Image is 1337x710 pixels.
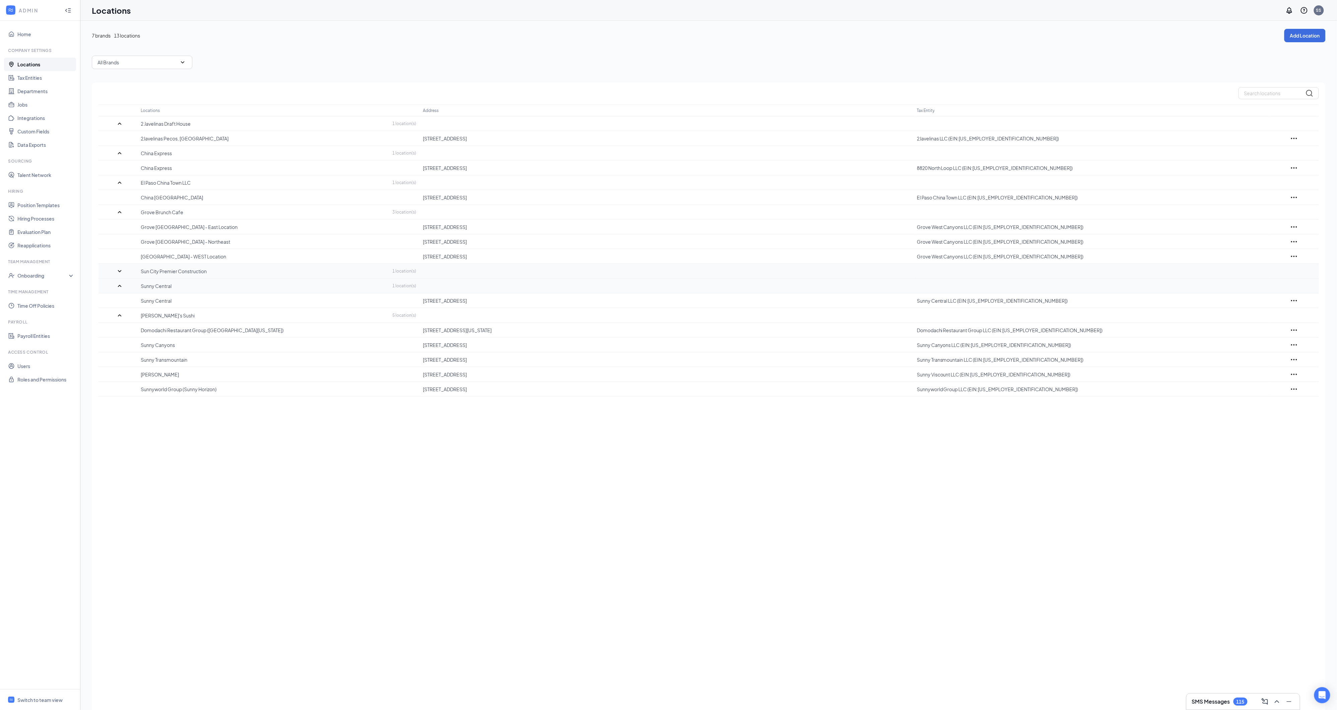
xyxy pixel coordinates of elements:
[114,32,140,39] span: 13 locations
[1285,698,1293,706] svg: Minimize
[1272,696,1282,707] button: ChevronUp
[17,71,75,84] a: Tax Entities
[8,48,73,53] div: Company Settings
[1290,326,1298,334] svg: Ellipses
[141,386,416,393] p: Sunnyworld Group (Sunny Horizon)
[17,111,75,125] a: Integrations
[392,150,416,156] p: 1 location(s)
[917,224,1263,230] p: Grove West Canyons LLC (EIN:[US_EMPLOYER_IDENTIFICATION_NUMBER])
[17,373,75,386] a: Roles and Permissions
[98,59,119,66] p: All Brands
[1290,385,1298,393] svg: Ellipses
[17,299,75,312] a: Time Off Policies
[1290,370,1298,378] svg: Ellipses
[17,272,69,279] div: Onboarding
[917,356,1263,363] p: Sunny Transmountain LLC (EIN:[US_EMPLOYER_IDENTIFICATION_NUMBER])
[917,342,1263,348] p: Sunny Canyons LLC (EIN:[US_EMPLOYER_IDENTIFICATION_NUMBER])
[19,7,59,14] div: ADMIN
[141,253,416,260] p: [GEOGRAPHIC_DATA] - WEST Location
[17,125,75,138] a: Custom Fields
[141,356,416,363] p: Sunny Transmountain
[17,84,75,98] a: Departments
[17,58,75,71] a: Locations
[141,108,160,113] p: Locations
[8,188,73,194] div: Hiring
[8,289,73,295] div: Time Management
[1192,698,1230,705] h3: SMS Messages
[141,209,183,216] p: Grove Brunch Cafe
[392,268,416,274] p: 1 location(s)
[1290,252,1298,260] svg: Ellipses
[8,319,73,325] div: Payroll
[141,312,195,319] p: [PERSON_NAME]'s Sushi
[1290,297,1298,305] svg: Ellipses
[392,180,416,185] p: 1 location(s)
[423,356,910,363] p: [STREET_ADDRESS]
[1300,6,1308,14] svg: QuestionInfo
[1238,87,1319,99] input: Search locations
[917,135,1263,142] p: 2Javelinas LLC (EIN:[US_EMPLOYER_IDENTIFICATION_NUMBER])
[1290,134,1298,142] svg: Ellipses
[423,135,910,142] p: [STREET_ADDRESS]
[392,312,416,318] p: 5 location(s)
[423,224,910,230] p: [STREET_ADDRESS]
[116,267,124,275] svg: SmallChevronDown
[116,282,124,290] svg: SmallChevronUp
[141,327,416,334] p: Domodachi Restaurant Group ([GEOGRAPHIC_DATA][US_STATE])
[917,253,1263,260] p: Grove West Canyons LLC (EIN:[US_EMPLOYER_IDENTIFICATION_NUMBER])
[7,7,14,13] svg: WorkstreamLogo
[1290,341,1298,349] svg: Ellipses
[92,5,131,16] h1: Locations
[1284,29,1326,42] button: Add Location
[17,329,75,343] a: Payroll Entities
[1290,193,1298,201] svg: Ellipses
[392,283,416,289] p: 1 location(s)
[392,121,416,126] p: 1 location(s)
[1284,696,1294,707] button: Minimize
[917,165,1263,171] p: 8820 North Loop LLC (EIN:[US_EMPLOYER_IDENTIFICATION_NUMBER])
[141,194,416,201] p: China [GEOGRAPHIC_DATA]
[8,272,15,279] svg: UserCheck
[917,386,1263,393] p: Sunnyworld Group LLC (EIN:[US_EMPLOYER_IDENTIFICATION_NUMBER])
[141,135,416,142] p: 2Javelinas Pecos, [GEOGRAPHIC_DATA]
[9,698,13,702] svg: WorkstreamLogo
[17,138,75,152] a: Data Exports
[141,238,416,245] p: Grove [GEOGRAPHIC_DATA] - Northeast
[141,342,416,348] p: Sunny Canyons
[141,165,416,171] p: China Express
[1316,7,1322,13] div: SS
[423,342,910,348] p: [STREET_ADDRESS]
[17,168,75,182] a: Talent Network
[116,120,124,128] svg: SmallChevronUp
[423,371,910,378] p: [STREET_ADDRESS]
[116,179,124,187] svg: SmallChevronUp
[423,327,910,334] p: [STREET_ADDRESS][US_STATE]
[1290,223,1298,231] svg: Ellipses
[1260,696,1270,707] button: ComposeMessage
[1273,698,1281,706] svg: ChevronUp
[423,386,910,393] p: [STREET_ADDRESS]
[116,208,124,216] svg: SmallChevronUp
[1306,89,1314,97] svg: MagnifyingGlass
[8,158,73,164] div: Sourcing
[423,253,910,260] p: [STREET_ADDRESS]
[917,108,935,113] p: Tax Entity
[392,209,416,215] p: 3 location(s)
[17,225,75,239] a: Evaluation Plan
[141,268,207,275] p: Sun City Premier Construction
[423,194,910,201] p: [STREET_ADDRESS]
[1290,238,1298,246] svg: Ellipses
[179,58,187,66] svg: SmallChevronDown
[141,120,191,127] p: 2 Javelinas Draft House
[8,259,73,264] div: Team Management
[116,311,124,319] svg: SmallChevronUp
[917,297,1263,304] p: Sunny Central LLC (EIN:[US_EMPLOYER_IDENTIFICATION_NUMBER])
[92,32,111,39] span: 7 brands
[917,238,1263,245] p: Grove West Canyons LLC (EIN:[US_EMPLOYER_IDENTIFICATION_NUMBER])
[423,238,910,245] p: [STREET_ADDRESS]
[141,283,172,289] p: Sunny Central
[141,371,416,378] p: [PERSON_NAME]
[141,150,172,157] p: China Express
[917,194,1263,201] p: El Paso China Town LLC (EIN:[US_EMPLOYER_IDENTIFICATION_NUMBER])
[17,98,75,111] a: Jobs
